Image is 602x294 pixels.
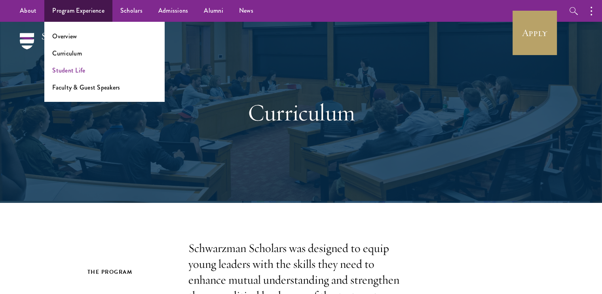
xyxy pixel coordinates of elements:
h1: Curriculum [165,98,438,127]
a: Curriculum [52,49,82,58]
h2: The Program [87,267,173,277]
a: Faculty & Guest Speakers [52,83,120,92]
img: Schwarzman Scholars [20,33,103,61]
a: Apply [513,11,557,55]
a: Overview [52,32,77,41]
a: Student Life [52,66,85,75]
